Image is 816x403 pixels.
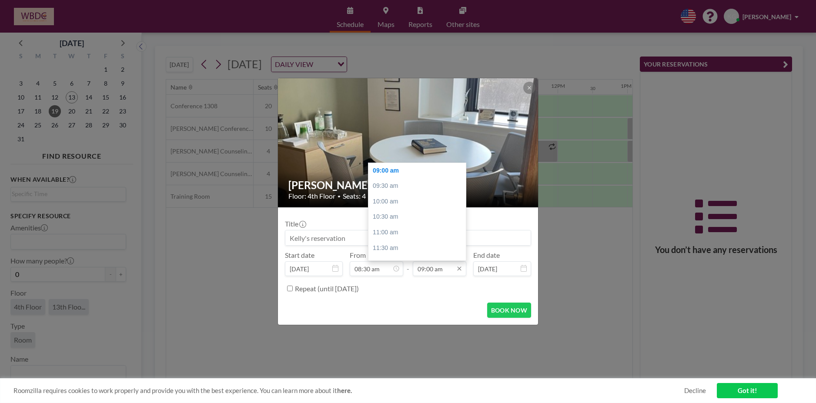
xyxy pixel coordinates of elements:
[368,240,470,256] div: 11:30 am
[285,251,314,260] label: Start date
[338,193,341,200] span: •
[285,230,531,245] input: Kelly's reservation
[368,178,470,194] div: 09:30 am
[288,179,528,192] h2: [PERSON_NAME] Counseling Room
[407,254,409,273] span: -
[368,194,470,210] div: 10:00 am
[368,225,470,240] div: 11:00 am
[684,386,706,395] a: Decline
[337,386,352,394] a: here.
[288,192,335,200] span: Floor: 4th Floor
[13,386,684,395] span: Roomzilla requires cookies to work properly and provide you with the best experience. You can lea...
[717,383,778,398] a: Got it!
[350,251,366,260] label: From
[368,256,470,271] div: 12:00 pm
[368,209,470,225] div: 10:30 am
[343,192,366,200] span: Seats: 4
[487,303,531,318] button: BOOK NOW
[295,284,359,293] label: Repeat (until [DATE])
[368,163,470,179] div: 09:00 am
[473,251,500,260] label: End date
[285,220,305,228] label: Title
